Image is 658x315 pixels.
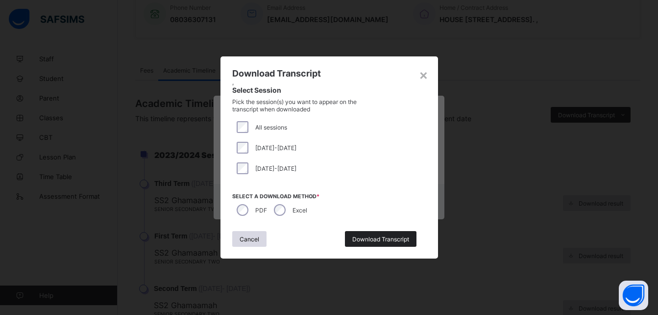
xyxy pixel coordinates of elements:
[232,79,419,113] div: ,
[232,68,321,79] span: Download Transcript
[619,281,648,310] button: Open asap
[232,86,419,94] span: Select Session
[232,98,363,113] span: Pick the session(s) you want to appear on the transcript when downloaded
[292,207,307,214] label: Excel
[255,144,296,152] span: [DATE]-[DATE]
[232,193,426,200] span: Select a download method
[255,124,287,131] span: All sessions
[255,207,267,214] label: PDF
[419,66,428,83] div: ×
[240,236,259,243] span: Cancel
[352,236,409,243] span: Download Transcript
[255,165,296,172] span: [DATE]-[DATE]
